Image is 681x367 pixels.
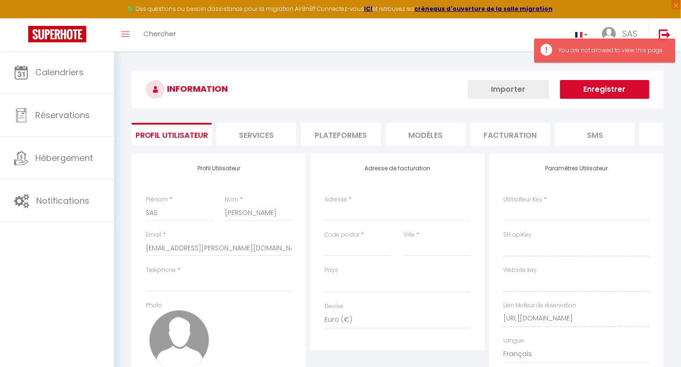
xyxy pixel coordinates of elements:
[595,18,649,51] a: ... SAS
[8,4,36,32] button: Ouvrir le widget de chat LiveChat
[504,266,537,275] label: Website key
[35,152,93,164] span: Hébergement
[622,28,637,40] span: SAS
[558,46,665,55] div: You are not allowed to view this page
[35,109,90,121] span: Réservations
[225,195,238,204] label: Nom
[28,26,86,42] img: Super Booking
[386,123,466,146] li: MODÈLES
[504,195,543,204] label: Utilisateur Key
[325,302,343,311] label: Devise
[504,301,577,310] label: Lien Moteur de réservation
[504,231,532,239] label: SH apiKey
[468,80,549,99] button: Importer
[136,18,183,51] a: Chercher
[415,5,553,13] a: créneaux d'ouverture de la salle migration
[470,123,550,146] li: Facturation
[364,5,373,13] a: ICI
[404,231,415,239] label: Ville
[602,27,616,41] img: ...
[146,266,176,275] label: Téléphone
[555,123,635,146] li: SMS
[146,231,161,239] label: Email
[132,123,212,146] li: Profil Utilisateur
[146,195,168,204] label: Prénom
[143,29,176,39] span: Chercher
[504,165,649,172] h4: Paramètres Utilisateur
[504,336,524,345] label: Langue
[325,231,359,239] label: Code postal
[659,29,671,40] img: logout
[560,80,649,99] button: Enregistrer
[216,123,296,146] li: Services
[35,66,84,78] span: Calendriers
[36,195,89,207] span: Notifications
[325,266,338,275] label: Pays
[325,165,470,172] h4: Adresse de facturation
[146,301,162,310] label: Photo
[146,165,292,172] h4: Profil Utilisateur
[301,123,381,146] li: Plateformes
[132,71,664,108] h3: INFORMATION
[325,195,347,204] label: Adresse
